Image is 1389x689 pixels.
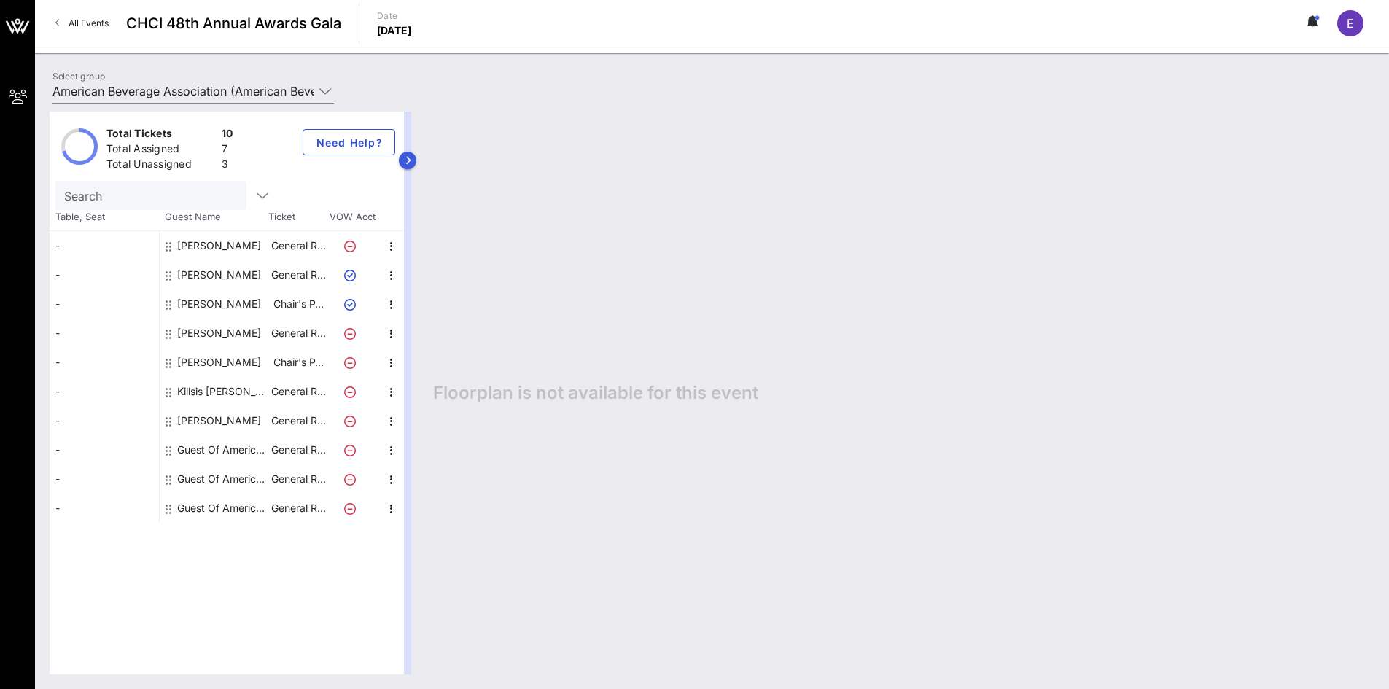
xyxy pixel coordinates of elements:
span: Need Help? [315,136,383,149]
p: [DATE] [377,23,412,38]
div: Killsis Wright [177,377,269,406]
div: - [50,406,159,435]
div: E [1337,10,1363,36]
div: Joe Trivette [177,319,261,348]
div: 7 [222,141,233,160]
span: Ticket [268,210,327,225]
div: Total Unassigned [106,157,216,175]
div: 10 [222,126,233,144]
div: - [50,319,159,348]
div: Franklin Davis [177,289,261,319]
span: Floorplan is not available for this event [433,382,758,404]
div: Total Assigned [106,141,216,160]
div: Kevin Keane [177,348,261,377]
p: General R… [269,377,327,406]
p: General R… [269,406,327,435]
div: - [50,289,159,319]
div: - [50,231,159,260]
div: Guest Of American Beverage Association [177,464,269,494]
span: Table, Seat [50,210,159,225]
div: Guest Of American Beverage Association [177,494,269,523]
div: - [50,464,159,494]
div: 3 [222,157,233,175]
div: - [50,348,159,377]
div: Total Tickets [106,126,216,144]
a: All Events [47,12,117,35]
p: Chair's P… [269,289,327,319]
span: E [1347,16,1354,31]
span: VOW Acct [327,210,378,225]
p: General R… [269,494,327,523]
div: - [50,260,159,289]
p: General R… [269,464,327,494]
div: - [50,377,159,406]
p: General R… [269,435,327,464]
p: General R… [269,319,327,348]
div: Emily Smith [177,260,261,289]
span: CHCI 48th Annual Awards Gala [126,12,341,34]
p: Chair's P… [269,348,327,377]
p: General R… [269,260,327,289]
div: Trudi Moore [177,406,261,435]
p: Date [377,9,412,23]
button: Need Help? [303,129,395,155]
div: - [50,435,159,464]
div: - [50,494,159,523]
label: Select group [52,71,105,82]
div: Elizabeth Yepes [177,231,261,260]
span: Guest Name [159,210,268,225]
p: General R… [269,231,327,260]
span: All Events [69,17,109,28]
div: Guest Of American Beverage Association [177,435,269,464]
